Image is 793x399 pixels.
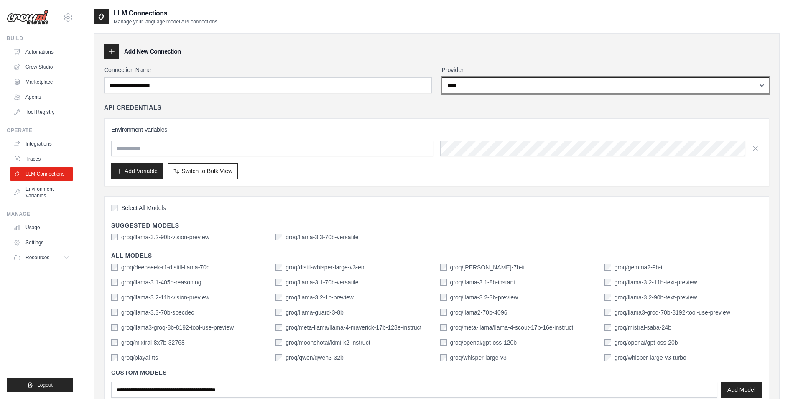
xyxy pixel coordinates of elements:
label: groq/meta-llama/llama-4-scout-17b-16e-instruct [450,323,574,332]
label: groq/llama-3.2-90b-vision-preview [121,233,209,241]
label: groq/mistral-saba-24b [615,323,671,332]
label: groq/llama3-groq-70b-8192-tool-use-preview [615,308,730,317]
h2: LLM Connections [114,8,217,18]
label: groq/mixtral-8x7b-32768 [121,338,185,347]
a: Usage [10,221,73,234]
input: groq/llama-3.3-70b-specdec [111,309,118,316]
h4: API Credentials [104,103,161,112]
input: groq/mistral-saba-24b [604,324,611,331]
input: groq/llama-3.3-70b-versatile [275,234,282,240]
button: Add Variable [111,163,163,179]
input: groq/whisper-large-v3 [440,354,447,361]
input: groq/llama-3.2-1b-preview [275,294,282,301]
label: groq/gemma-7b-it [450,263,525,271]
h4: Custom Models [111,368,762,377]
a: Environment Variables [10,182,73,202]
input: groq/whisper-large-v3-turbo [604,354,611,361]
h4: All Models [111,251,762,260]
span: Select All Models [121,204,166,212]
img: Logo [7,10,48,26]
p: Manage your language model API connections [114,18,217,25]
label: groq/llama2-70b-4096 [450,308,507,317]
a: Agents [10,90,73,104]
label: groq/llama-3.2-11b-text-preview [615,278,697,286]
input: Select All Models [111,205,118,211]
div: Build [7,35,73,42]
label: groq/moonshotai/kimi-k2-instruct [286,338,370,347]
label: groq/llama-3.2-90b-text-preview [615,293,697,302]
input: groq/llama-3.2-90b-vision-preview [111,234,118,240]
label: groq/playai-tts [121,353,158,362]
label: groq/qwen/qwen3-32b [286,353,344,362]
span: Logout [37,382,53,389]
label: groq/gemma2-9b-it [615,263,664,271]
input: groq/llama-3.1-405b-reasoning [111,279,118,286]
input: groq/openai/gpt-oss-20b [604,339,611,346]
input: groq/qwen/qwen3-32b [275,354,282,361]
a: Traces [10,152,73,166]
input: groq/llama-3.1-8b-instant [440,279,447,286]
input: groq/llama-3.2-11b-vision-preview [111,294,118,301]
a: Automations [10,45,73,59]
input: groq/llama-guard-3-8b [275,309,282,316]
label: groq/whisper-large-v3 [450,353,507,362]
span: Resources [25,254,49,261]
input: groq/llama3-groq-70b-8192-tool-use-preview [604,309,611,316]
a: Settings [10,236,73,249]
input: groq/gemma2-9b-it [604,264,611,271]
label: groq/llama-guard-3-8b [286,308,344,317]
input: groq/distil-whisper-large-v3-en [275,264,282,271]
label: groq/openai/gpt-oss-20b [615,338,678,347]
div: Manage [7,211,73,217]
input: groq/llama2-70b-4096 [440,309,447,316]
a: Integrations [10,137,73,151]
label: groq/llama-3.1-8b-instant [450,278,515,286]
a: Marketplace [10,75,73,89]
input: groq/meta-llama/llama-4-maverick-17b-128e-instruct [275,324,282,331]
div: Operate [7,127,73,134]
h3: Add New Connection [124,47,181,56]
label: groq/meta-llama/llama-4-maverick-17b-128e-instruct [286,323,421,332]
label: groq/llama-3.2-11b-vision-preview [121,293,209,302]
input: groq/llama-3.2-3b-preview [440,294,447,301]
label: groq/deepseek-r1-distill-llama-70b [121,263,210,271]
input: groq/playai-tts [111,354,118,361]
input: groq/llama3-groq-8b-8192-tool-use-preview [111,324,118,331]
input: groq/mixtral-8x7b-32768 [111,339,118,346]
input: groq/meta-llama/llama-4-scout-17b-16e-instruct [440,324,447,331]
button: Add Model [721,382,762,398]
h3: Environment Variables [111,125,762,134]
input: groq/openai/gpt-oss-120b [440,339,447,346]
button: Switch to Bulk View [168,163,238,179]
label: groq/whisper-large-v3-turbo [615,353,686,362]
label: groq/llama3-groq-8b-8192-tool-use-preview [121,323,234,332]
input: groq/llama-3.2-11b-text-preview [604,279,611,286]
button: Resources [10,251,73,264]
label: groq/distil-whisper-large-v3-en [286,263,364,271]
label: Provider [442,66,770,74]
input: groq/moonshotai/kimi-k2-instruct [275,339,282,346]
input: groq/llama-3.2-90b-text-preview [604,294,611,301]
label: groq/llama-3.2-1b-preview [286,293,354,302]
input: groq/deepseek-r1-distill-llama-70b [111,264,118,271]
label: groq/llama-3.3-70b-versatile [286,233,358,241]
label: groq/llama-3.1-405b-reasoning [121,278,201,286]
label: groq/llama-3.3-70b-specdec [121,308,194,317]
input: groq/llama-3.1-70b-versatile [275,279,282,286]
label: groq/llama-3.2-3b-preview [450,293,518,302]
label: groq/llama-3.1-70b-versatile [286,278,358,286]
input: groq/gemma-7b-it [440,264,447,271]
label: groq/openai/gpt-oss-120b [450,338,517,347]
span: Switch to Bulk View [181,167,232,175]
a: Tool Registry [10,105,73,119]
label: Connection Name [104,66,432,74]
button: Logout [7,378,73,392]
h4: Suggested Models [111,221,762,230]
a: Crew Studio [10,60,73,74]
a: LLM Connections [10,167,73,181]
